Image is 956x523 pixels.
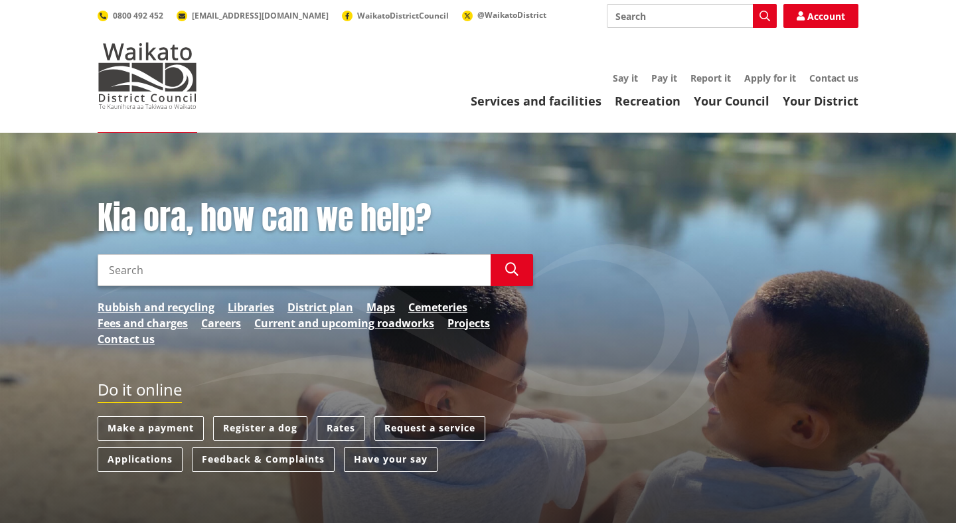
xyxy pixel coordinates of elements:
[694,93,769,109] a: Your Council
[98,299,214,315] a: Rubbish and recycling
[783,4,858,28] a: Account
[357,10,449,21] span: WaikatoDistrictCouncil
[744,72,796,84] a: Apply for it
[287,299,353,315] a: District plan
[98,380,182,404] h2: Do it online
[98,254,491,286] input: Search input
[613,72,638,84] a: Say it
[607,4,777,28] input: Search input
[447,315,490,331] a: Projects
[366,299,395,315] a: Maps
[177,10,329,21] a: [EMAIL_ADDRESS][DOMAIN_NAME]
[462,9,546,21] a: @WaikatoDistrict
[98,447,183,472] a: Applications
[344,447,438,472] a: Have your say
[254,315,434,331] a: Current and upcoming roadworks
[477,9,546,21] span: @WaikatoDistrict
[98,416,204,441] a: Make a payment
[783,93,858,109] a: Your District
[228,299,274,315] a: Libraries
[690,72,731,84] a: Report it
[615,93,680,109] a: Recreation
[192,447,335,472] a: Feedback & Complaints
[471,93,601,109] a: Services and facilities
[317,416,365,441] a: Rates
[342,10,449,21] a: WaikatoDistrictCouncil
[98,315,188,331] a: Fees and charges
[408,299,467,315] a: Cemeteries
[98,331,155,347] a: Contact us
[98,10,163,21] a: 0800 492 452
[213,416,307,441] a: Register a dog
[201,315,241,331] a: Careers
[98,199,533,238] h1: Kia ora, how can we help?
[651,72,677,84] a: Pay it
[809,72,858,84] a: Contact us
[192,10,329,21] span: [EMAIL_ADDRESS][DOMAIN_NAME]
[374,416,485,441] a: Request a service
[98,42,197,109] img: Waikato District Council - Te Kaunihera aa Takiwaa o Waikato
[113,10,163,21] span: 0800 492 452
